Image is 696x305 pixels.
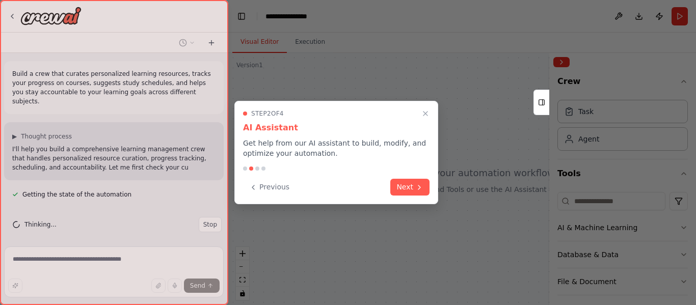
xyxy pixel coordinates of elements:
[390,179,430,196] button: Next
[243,179,296,196] button: Previous
[243,138,430,158] p: Get help from our AI assistant to build, modify, and optimize your automation.
[419,107,432,120] button: Close walkthrough
[251,109,284,118] span: Step 2 of 4
[243,122,430,134] h3: AI Assistant
[234,9,249,23] button: Hide left sidebar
